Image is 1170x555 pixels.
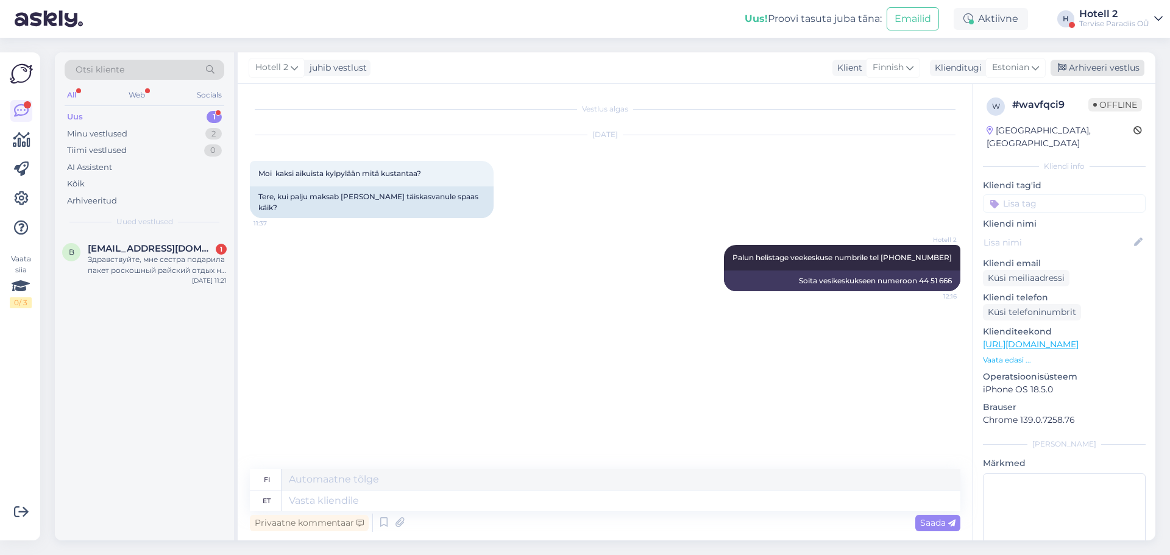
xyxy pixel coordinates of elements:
[745,13,768,24] b: Uus!
[255,61,288,74] span: Hotell 2
[983,401,1146,414] p: Brauser
[983,217,1146,230] p: Kliendi nimi
[983,270,1069,286] div: Küsi meiliaadressi
[250,104,960,115] div: Vestlus algas
[10,253,32,308] div: Vaata siia
[69,247,74,256] span: b
[205,128,222,140] div: 2
[920,517,955,528] span: Saada
[88,243,214,254] span: burunduciok13@gmail.com
[1079,9,1163,29] a: Hotell 2Tervise Paradiis OÜ
[192,276,227,285] div: [DATE] 11:21
[67,111,83,123] div: Uus
[983,370,1146,383] p: Operatsioonisüsteem
[987,124,1133,150] div: [GEOGRAPHIC_DATA], [GEOGRAPHIC_DATA]
[1051,60,1144,76] div: Arhiveeri vestlus
[258,169,421,178] span: Moi kaksi aikuista kylpylään mitä kustantaa?
[207,111,222,123] div: 1
[930,62,982,74] div: Klienditugi
[992,102,1000,111] span: w
[263,490,271,511] div: et
[305,62,367,74] div: juhib vestlust
[126,87,147,103] div: Web
[67,161,112,174] div: AI Assistent
[983,161,1146,172] div: Kliendi info
[10,62,33,85] img: Askly Logo
[983,355,1146,366] p: Vaata edasi ...
[250,129,960,140] div: [DATE]
[65,87,79,103] div: All
[67,128,127,140] div: Minu vestlused
[250,186,494,218] div: Tere, kui palju maksab [PERSON_NAME] täiskasvanule spaas käik?
[983,304,1081,320] div: Küsi telefoninumbrit
[253,219,299,228] span: 11:37
[983,257,1146,270] p: Kliendi email
[983,339,1079,350] a: [URL][DOMAIN_NAME]
[1079,9,1149,19] div: Hotell 2
[67,144,127,157] div: Tiimi vestlused
[67,195,117,207] div: Arhiveeritud
[983,439,1146,450] div: [PERSON_NAME]
[1079,19,1149,29] div: Tervise Paradiis OÜ
[983,179,1146,192] p: Kliendi tag'id
[250,515,369,531] div: Privaatne kommentaar
[954,8,1028,30] div: Aktiivne
[887,7,939,30] button: Emailid
[194,87,224,103] div: Socials
[732,253,952,262] span: Palun helistage veekeskuse numbrile tel [PHONE_NUMBER]
[116,216,173,227] span: Uued vestlused
[264,469,270,490] div: fi
[204,144,222,157] div: 0
[983,414,1146,426] p: Chrome 139.0.7258.76
[911,292,957,301] span: 12:16
[911,235,957,244] span: Hotell 2
[832,62,862,74] div: Klient
[1088,98,1142,111] span: Offline
[983,325,1146,338] p: Klienditeekond
[724,270,960,291] div: Soita vesikeskukseen numeroon 44 51 666
[1057,10,1074,27] div: H
[216,244,227,255] div: 1
[873,61,904,74] span: Finnish
[88,254,227,276] div: Здравствуйте, мне сестра подарила пакет роскошный райский отдых на 2 ночи. Прибываем 22.августа. ...
[983,194,1146,213] input: Lisa tag
[984,236,1132,249] input: Lisa nimi
[992,61,1029,74] span: Estonian
[1012,97,1088,112] div: # wavfqci9
[983,383,1146,396] p: iPhone OS 18.5.0
[67,178,85,190] div: Kõik
[983,457,1146,470] p: Märkmed
[76,63,124,76] span: Otsi kliente
[983,291,1146,304] p: Kliendi telefon
[10,297,32,308] div: 0 / 3
[745,12,882,26] div: Proovi tasuta juba täna:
